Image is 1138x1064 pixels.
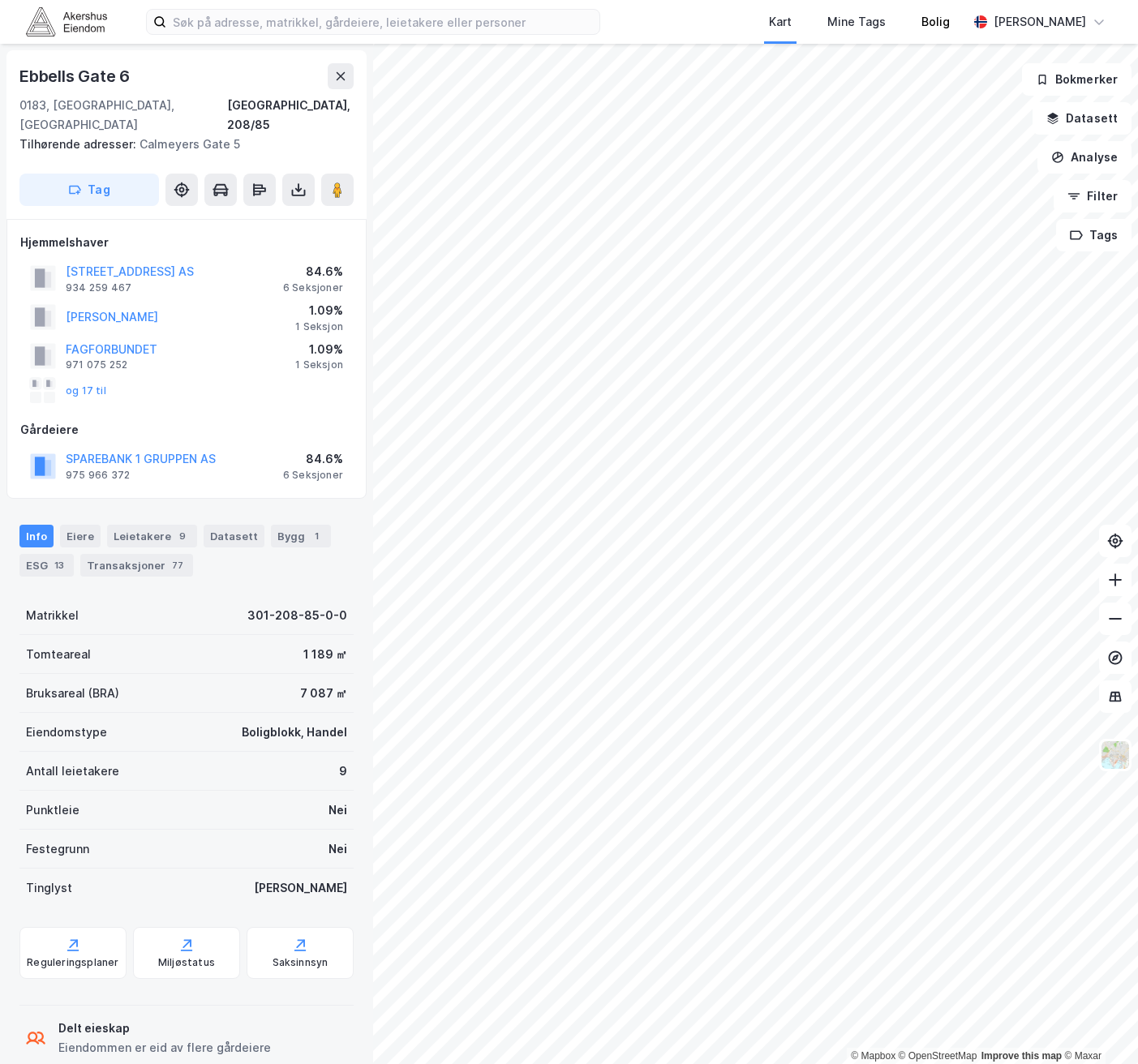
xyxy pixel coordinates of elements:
div: Saksinnsyn [273,956,329,969]
div: Tinglyst [26,878,72,898]
div: Hjemmelshaver [20,233,353,252]
div: Punktleie [26,800,79,820]
span: Tilhørende adresser: [19,137,140,151]
div: 301-208-85-0-0 [247,606,347,625]
div: 1.09% [295,301,343,320]
div: 975 966 372 [66,469,130,482]
div: Gårdeiere [20,420,353,440]
div: Boligblokk, Handel [242,723,347,742]
div: Bygg [271,525,331,547]
div: Nei [329,839,347,859]
div: Bruksareal (BRA) [26,684,119,703]
button: Analyse [1037,141,1132,174]
div: Festegrunn [26,839,89,859]
div: Delt eieskap [58,1019,271,1038]
div: Eiendommen er eid av flere gårdeiere [58,1038,271,1058]
div: Miljøstatus [158,956,215,969]
input: Søk på adresse, matrikkel, gårdeiere, leietakere eller personer [166,10,599,34]
a: Mapbox [851,1050,895,1062]
div: [PERSON_NAME] [254,878,347,898]
iframe: Chat Widget [1057,986,1138,1064]
button: Datasett [1033,102,1132,135]
div: 84.6% [283,449,343,469]
div: 1.09% [295,340,343,359]
div: 6 Seksjoner [283,469,343,482]
div: Datasett [204,525,264,547]
div: Matrikkel [26,606,79,625]
a: Improve this map [981,1050,1062,1062]
div: 1 [308,528,324,544]
div: Bolig [921,12,950,32]
div: Info [19,525,54,547]
div: Reguleringsplaner [27,956,118,969]
div: [GEOGRAPHIC_DATA], 208/85 [227,96,354,135]
div: Calmeyers Gate 5 [19,135,341,154]
div: 84.6% [283,262,343,281]
div: 7 087 ㎡ [300,684,347,703]
div: Nei [329,800,347,820]
img: Z [1100,740,1131,770]
div: Ebbells Gate 6 [19,63,133,89]
button: Filter [1054,180,1132,212]
div: [PERSON_NAME] [994,12,1086,32]
div: 0183, [GEOGRAPHIC_DATA], [GEOGRAPHIC_DATA] [19,96,227,135]
div: Transaksjoner [80,554,193,577]
div: 971 075 252 [66,358,127,371]
div: 1 Seksjon [295,320,343,333]
button: Tags [1056,219,1132,251]
div: Kart [769,12,792,32]
div: 1 189 ㎡ [303,645,347,664]
div: Eiendomstype [26,723,107,742]
div: Leietakere [107,525,197,547]
div: 1 Seksjon [295,358,343,371]
div: 77 [169,557,187,573]
div: ESG [19,554,74,577]
a: OpenStreetMap [899,1050,977,1062]
div: Antall leietakere [26,762,119,781]
div: 13 [51,557,67,573]
div: 6 Seksjoner [283,281,343,294]
div: Eiere [60,525,101,547]
div: Mine Tags [827,12,886,32]
div: Tomteareal [26,645,91,664]
button: Bokmerker [1022,63,1132,96]
div: 934 259 467 [66,281,131,294]
div: 9 [339,762,347,781]
div: Kontrollprogram for chat [1057,986,1138,1064]
div: 9 [174,528,191,544]
button: Tag [19,174,159,206]
img: akershus-eiendom-logo.9091f326c980b4bce74ccdd9f866810c.svg [26,7,107,36]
